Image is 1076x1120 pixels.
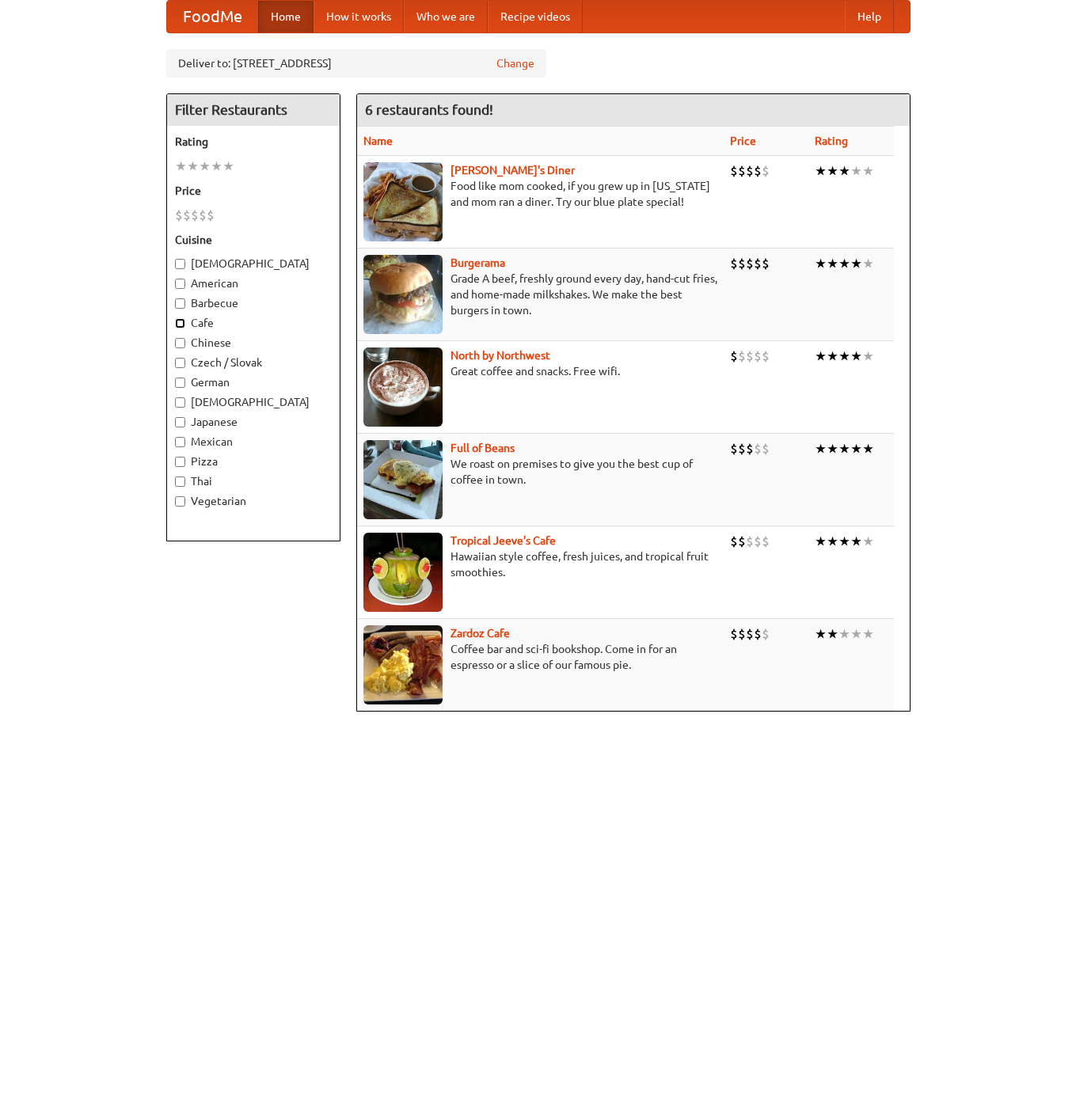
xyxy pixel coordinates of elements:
[363,178,717,210] p: Food like mom cooked, if you grew up in [US_STATE] and mom ran a diner. Try our blue plate special!
[838,255,850,272] li: ★
[862,347,874,365] li: ★
[762,440,770,457] li: $
[363,625,443,704] img: zardoz.jpg
[175,259,185,269] input: [DEMOGRAPHIC_DATA]
[175,457,185,467] input: Pizza
[175,397,185,408] input: [DEMOGRAPHIC_DATA]
[175,394,332,410] label: [DEMOGRAPHIC_DATA]
[175,158,187,175] li: ★
[850,347,862,365] li: ★
[211,158,222,175] li: ★
[738,162,746,180] li: $
[175,256,332,271] label: [DEMOGRAPHIC_DATA]
[363,255,443,334] img: burgerama.jpg
[746,625,754,643] li: $
[363,456,717,488] p: We roast on premises to give you the best cup of coffee in town.
[738,625,746,643] li: $
[738,440,746,457] li: $
[451,349,550,362] b: North by Northwest
[363,363,717,379] p: Great coffee and snacks. Free wifi.
[850,255,862,272] li: ★
[175,318,185,328] input: Cafe
[207,207,215,224] li: $
[167,94,340,126] h4: Filter Restaurants
[762,255,770,272] li: $
[175,493,332,509] label: Vegetarian
[314,1,404,32] a: How it works
[404,1,488,32] a: Who we are
[175,298,185,309] input: Barbecue
[862,255,874,272] li: ★
[862,162,874,180] li: ★
[451,164,575,177] a: [PERSON_NAME]'s Diner
[175,437,185,447] input: Mexican
[175,355,332,370] label: Czech / Slovak
[850,625,862,643] li: ★
[815,162,827,180] li: ★
[175,183,332,199] h5: Price
[746,440,754,457] li: $
[838,533,850,550] li: ★
[730,135,756,147] a: Price
[175,496,185,507] input: Vegetarian
[175,335,332,351] label: Chinese
[175,279,185,289] input: American
[363,641,717,673] p: Coffee bar and sci-fi bookshop. Come in for an espresso or a slice of our famous pie.
[363,347,443,427] img: north.jpg
[363,533,443,612] img: jeeves.jpg
[738,347,746,365] li: $
[827,255,838,272] li: ★
[815,533,827,550] li: ★
[827,347,838,365] li: ★
[746,347,754,365] li: $
[166,49,546,78] div: Deliver to: [STREET_ADDRESS]
[850,440,862,457] li: ★
[363,162,443,241] img: sallys.jpg
[862,625,874,643] li: ★
[746,255,754,272] li: $
[815,255,827,272] li: ★
[222,158,234,175] li: ★
[199,207,207,224] li: $
[762,533,770,550] li: $
[746,533,754,550] li: $
[451,442,515,454] b: Full of Beans
[754,533,762,550] li: $
[175,315,332,331] label: Cafe
[762,347,770,365] li: $
[175,374,332,390] label: German
[365,102,493,117] ng-pluralize: 6 restaurants found!
[175,232,332,248] h5: Cuisine
[175,295,332,311] label: Barbecue
[451,627,510,640] a: Zardoz Cafe
[363,135,393,147] a: Name
[862,533,874,550] li: ★
[827,533,838,550] li: ★
[730,162,738,180] li: $
[838,625,850,643] li: ★
[175,338,185,348] input: Chinese
[488,1,583,32] a: Recipe videos
[451,256,505,269] b: Burgerama
[175,378,185,388] input: German
[730,347,738,365] li: $
[754,347,762,365] li: $
[258,1,314,32] a: Home
[827,162,838,180] li: ★
[862,440,874,457] li: ★
[175,454,332,469] label: Pizza
[730,440,738,457] li: $
[451,534,556,547] a: Tropical Jeeve's Cafe
[815,347,827,365] li: ★
[762,162,770,180] li: $
[754,440,762,457] li: $
[746,162,754,180] li: $
[738,533,746,550] li: $
[175,358,185,368] input: Czech / Slovak
[838,162,850,180] li: ★
[754,162,762,180] li: $
[167,1,258,32] a: FoodMe
[845,1,894,32] a: Help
